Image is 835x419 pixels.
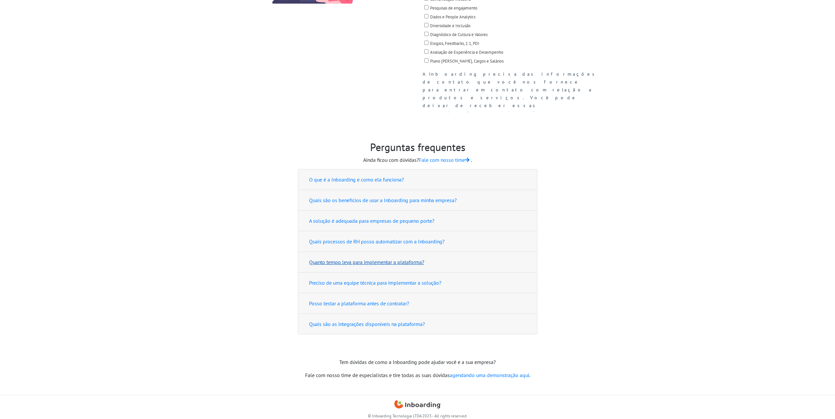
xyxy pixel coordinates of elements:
input: Onboarding e Offboarding [2,145,6,149]
p: Ainda ficou com dúvidas? . [236,156,600,164]
button: Quais são as integrações disponíveis na plataforma? [305,318,531,330]
button: Quais processos de RH posso automatizar com a Inboarding? [305,235,531,248]
span: Onboarding e Offboarding [8,145,54,151]
button: O que é a Inboarding e como ela funciona? [305,173,531,186]
span: Dados e People Analytics [8,172,53,177]
input: Comunicação Inclusiva [2,154,6,158]
img: Inboarding [394,400,441,410]
input: Plano [PERSON_NAME], Cargos e Salários [2,216,6,220]
input: Elogios, Feedbacks, 1:1, PDI [2,198,6,202]
span: Pesquisas de engajamento [8,163,55,168]
p: Tem dúvidas de como a Inboarding pode ajudar você e a sua empresa? [271,358,564,366]
a: Fale com nosso time [419,157,471,163]
span: Avaliação de Experiência e Desempenho [8,207,81,213]
p: © Inboarding Tecnologia LTDA 2023 - All rights reserved. [236,413,600,419]
button: Quanto tempo leva para implementar a plataforma? [305,256,531,268]
span: Plano [PERSON_NAME], Cargos e Salários [8,216,81,221]
span: Diversidade e Inclusão [8,181,48,186]
span: Elogios, Feedbacks, 1:1, PDI [8,198,57,204]
input: Pesquisas de engajamento [2,163,6,167]
button: Quais são os benefícios de usar a Inboarding para minha empresa? [305,194,531,206]
input: Diversidade e Inclusão [2,181,6,185]
h2: Perguntas frequentes [236,141,600,153]
button: Preciso de uma equipe técnica para implementar a solução? [305,276,531,289]
button: Posso testar a plataforma antes de contratar? [305,297,531,310]
button: A solução é adequada para empresas de pequeno porte? [305,215,531,227]
input: Diagnóstico de Cultura e Valores [2,189,6,194]
input: Dados e People Analytics [2,172,6,176]
input: (DD) 99999-9999 [57,62,177,75]
span: Diagnóstico de Cultura e Valores [8,189,65,195]
a: agendando uma demonstração aqui [450,372,529,378]
p: Fale com nosso time de especialistas e tire todas as suas dúvidas . [271,371,564,379]
span: Comunicação Inclusiva [8,154,48,160]
input: Avaliação de Experiência e Desempenho [2,207,6,211]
